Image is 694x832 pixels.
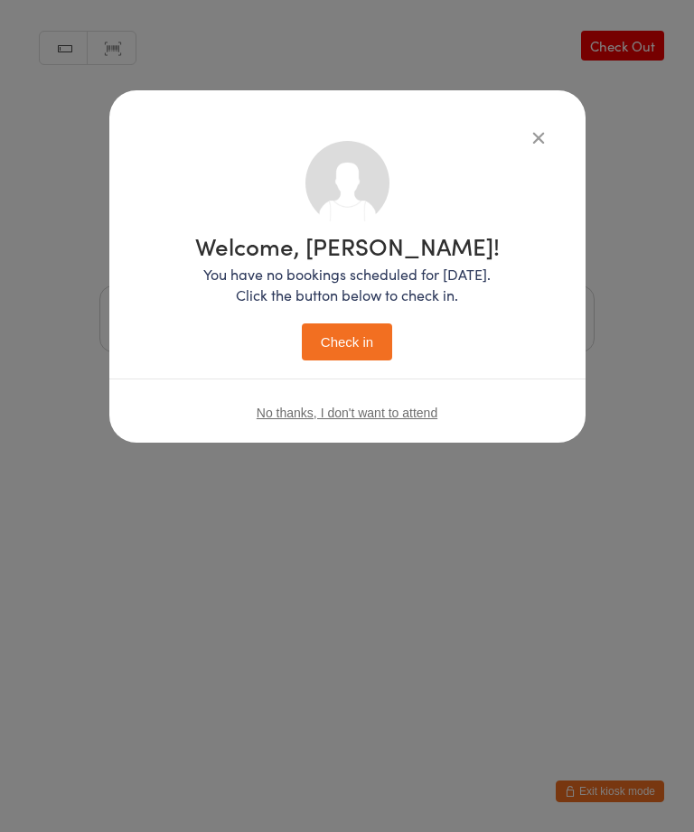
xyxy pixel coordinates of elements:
[257,406,437,420] button: No thanks, I don't want to attend
[305,141,389,225] img: no_photo.png
[302,323,392,360] button: Check in
[195,264,500,305] p: You have no bookings scheduled for [DATE]. Click the button below to check in.
[195,234,500,257] h1: Welcome, [PERSON_NAME]!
